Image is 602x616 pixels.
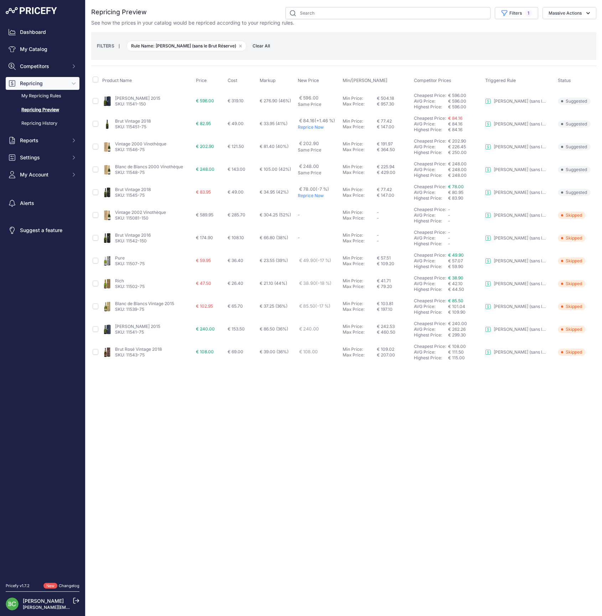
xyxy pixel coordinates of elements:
[91,19,294,26] p: See how the prices in your catalog would be repriced according to your repricing rules.
[249,42,274,50] button: Clear All
[298,124,340,130] p: Reprice Now
[343,346,377,352] div: Min Price:
[6,168,79,181] button: My Account
[448,252,464,258] span: € 49.90
[494,212,547,218] p: [PERSON_NAME] (sans le Brut Réserve)
[448,355,465,360] span: € 115.00
[414,298,446,303] a: Cheapest Price:
[260,281,287,286] span: € 21.10 (44%)
[448,344,466,349] a: € 108.00
[448,298,463,303] a: € 85.50
[343,101,377,107] div: Max Price:
[485,212,547,218] a: [PERSON_NAME] (sans le Brut Réserve)
[414,355,442,360] a: Highest Price:
[316,186,329,192] span: (-7 %)
[377,101,411,107] div: € 957.30
[448,144,482,150] div: € 226.45
[298,170,340,176] p: Same Price
[494,258,547,264] p: [PERSON_NAME] (sans le Brut Réserve)
[448,98,482,104] div: € 596.00
[485,327,547,332] a: [PERSON_NAME] (sans le Brut Réserve)
[414,275,446,281] a: Cheapest Price:
[228,98,244,103] span: € 319.10
[343,147,377,153] div: Max Price:
[299,326,319,332] span: € 240.00
[260,349,289,354] span: € 39.00 (36%)
[228,235,244,240] span: € 108.10
[414,287,442,292] a: Highest Price:
[414,230,446,235] a: Cheapest Price:
[343,192,377,198] div: Max Price:
[414,121,448,127] div: AVG Price:
[494,167,547,173] p: [PERSON_NAME] (sans le Brut Réserve)
[343,170,377,175] div: Max Price:
[228,326,245,332] span: € 153.50
[343,232,377,238] div: Min Price:
[115,238,147,243] a: SKU: 11542-150
[91,7,147,17] h2: Repricing Preview
[485,349,547,355] a: [PERSON_NAME] (sans le Brut Réserve)
[448,207,450,212] span: -
[260,258,288,263] span: € 23.55 (39%)
[448,332,466,338] span: € 299.30
[260,121,287,126] span: € 33.95 (41%)
[558,349,586,356] span: Skipped
[23,605,168,610] a: [PERSON_NAME][EMAIL_ADDRESS][DOMAIN_NAME][PERSON_NAME]
[20,80,67,87] span: Repricing
[377,238,379,243] span: -
[448,321,467,326] a: € 240.00
[6,117,79,130] a: Repricing History
[377,324,411,329] div: € 242.53
[228,121,244,126] span: € 49.00
[414,332,442,338] a: Highest Price:
[448,304,482,309] div: € 101.04
[448,218,450,224] span: -
[448,184,464,189] a: € 78.00
[377,147,411,153] div: € 364.50
[448,258,482,264] div: € 57.07
[448,212,450,218] span: -
[414,235,448,241] div: AVG Price:
[343,210,377,215] div: Min Price:
[485,144,547,150] a: [PERSON_NAME] (sans le Brut Réserve)
[377,215,379,221] span: -
[196,189,211,195] span: € 83.95
[377,346,411,352] div: € 109.02
[414,190,448,195] div: AVG Price:
[494,304,547,309] p: [PERSON_NAME] (sans le Brut Réserve)
[343,278,377,284] div: Min Price:
[114,44,124,48] small: |
[115,278,124,283] a: Rich
[377,96,411,101] div: € 504.18
[448,275,463,281] a: € 38.90
[298,102,340,107] p: Same Price
[6,224,79,237] a: Suggest a feature
[343,324,377,329] div: Min Price:
[20,154,67,161] span: Settings
[260,144,289,149] span: € 81.40 (40%)
[260,303,287,309] span: € 37.25 (36%)
[377,261,411,267] div: € 109.20
[377,210,379,215] span: -
[299,164,319,169] span: € 248.00
[6,151,79,164] button: Settings
[6,26,79,38] a: Dashboard
[6,134,79,147] button: Reports
[196,258,211,263] span: € 59.95
[298,147,340,153] p: Same Price
[494,121,547,127] p: [PERSON_NAME] (sans le Brut Réserve)
[196,144,214,149] span: € 202.90
[377,307,411,312] div: € 197.10
[20,171,67,178] span: My Account
[343,352,377,358] div: Max Price:
[228,281,243,286] span: € 26.40
[414,252,446,258] a: Cheapest Price:
[377,232,379,238] span: -
[343,301,377,307] div: Min Price:
[299,118,335,123] span: € 84.16
[228,258,243,263] span: € 36.40
[485,258,547,264] a: [PERSON_NAME] (sans le Brut Réserve)
[485,121,547,127] a: [PERSON_NAME] (sans le Brut Réserve)
[196,121,211,126] span: € 82.95
[485,167,547,173] a: [PERSON_NAME] (sans le Brut Réserve)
